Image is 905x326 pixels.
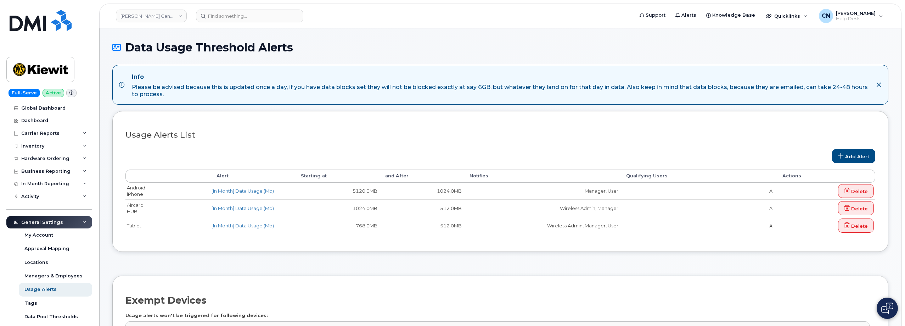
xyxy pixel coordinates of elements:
[379,199,463,217] td: 512.0MB
[132,73,870,81] h4: Info
[125,295,207,306] h2: Exempt Devices
[838,201,874,215] a: Delete
[125,312,268,319] label: Usage alerts won't be triggered for following devices:
[620,199,776,217] td: All
[463,199,620,217] td: Wireless Admin, Manager
[463,183,620,200] td: Manager, User
[838,219,874,233] a: Delete
[294,183,379,200] td: 5120.0MB
[379,183,463,200] td: 1024.0MB
[620,183,776,200] td: All
[112,41,888,54] h1: Data Usage Threshold Alerts
[125,199,210,217] td: Aircard HUB
[125,131,875,139] h3: Usage Alerts List
[125,217,210,234] td: Tablet
[776,170,875,182] th: Actions
[463,170,620,182] th: Notifies
[212,205,274,211] a: [In Month] Data Usage (Mb)
[294,217,379,234] td: 768.0MB
[463,217,620,234] td: Wireless Admin, Manager, User
[838,184,874,198] a: Delete
[210,170,294,182] th: Alert
[125,183,210,200] td: Android iPhone
[379,170,463,182] th: and After
[379,217,463,234] td: 512.0MB
[881,303,893,314] img: Open chat
[620,170,776,182] th: Qualifying Users
[294,170,379,182] th: Starting at
[132,84,870,98] div: Please be advised because this is updated once a day, if you have data blocks set they will not b...
[294,199,379,217] td: 1024.0MB
[620,217,776,234] td: All
[832,149,875,163] a: Add Alert
[212,188,274,194] a: [In Month] Data Usage (Mb)
[212,223,274,228] a: [In Month] Data Usage (Mb)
